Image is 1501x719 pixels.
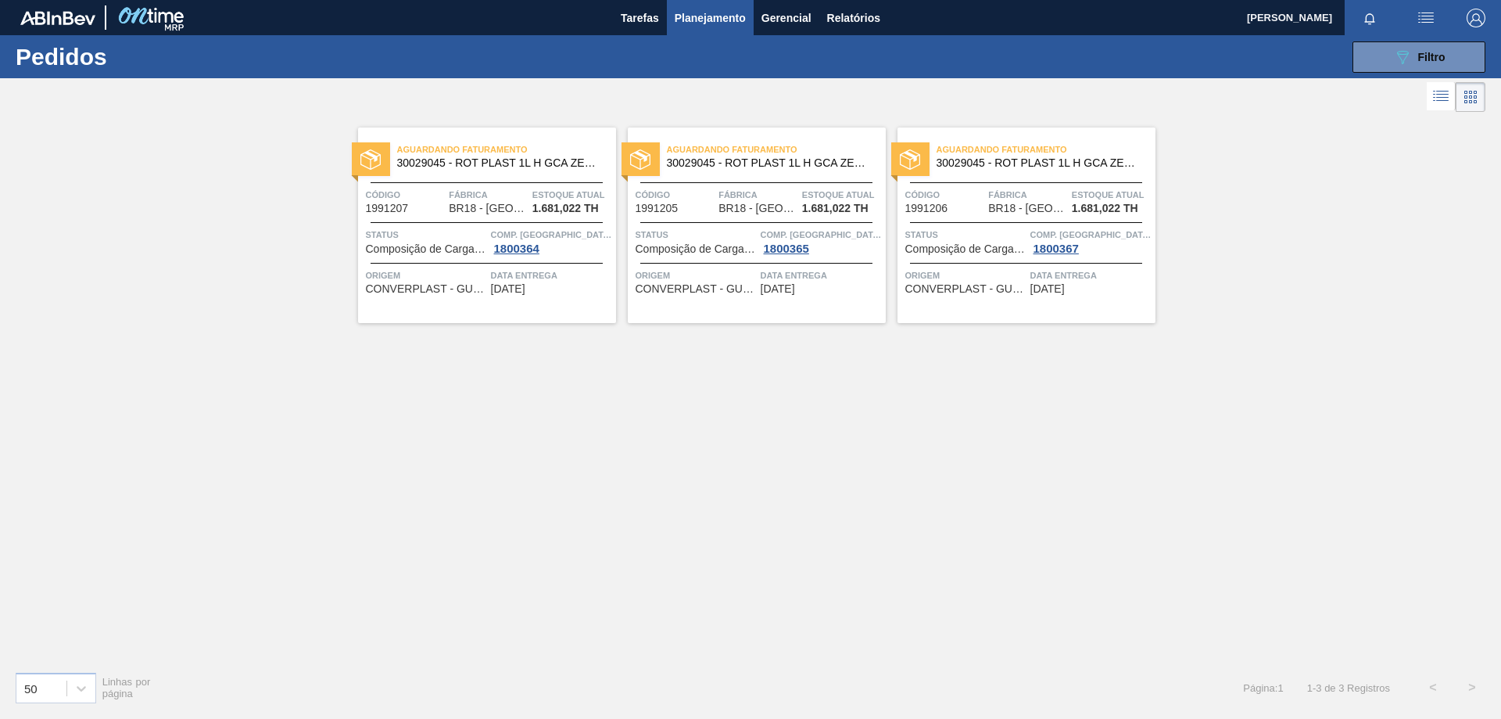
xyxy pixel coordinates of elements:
[630,149,650,170] img: status
[636,268,757,283] span: Origem
[20,11,95,25] img: TNhmsLtSVTkK8tSr43FrP2fwEKptu5GPRR3wAAAABJRU5ErkJggg==
[532,187,612,203] span: Estoque atual
[449,203,527,214] span: BR18 - Pernambuco
[718,203,797,214] span: BR18 - Pernambuco
[905,187,985,203] span: Código
[360,149,381,170] img: status
[397,157,604,169] span: 30029045 - ROT PLAST 1L H GCA ZERO NIV24
[616,128,886,323] a: statusAguardando Faturamento30029045 - ROT PLAST 1L H GCA ZERO NIV24Código1991205FábricaBR18 - [G...
[366,268,487,283] span: Origem
[366,227,487,243] span: Status
[1243,682,1283,694] span: Página : 1
[636,187,715,203] span: Código
[102,676,151,699] span: Linhas por página
[636,203,679,214] span: 1991205
[491,227,612,243] span: Comp. Carga
[621,9,659,27] span: Tarefas
[346,128,616,323] a: statusAguardando Faturamento30029045 - ROT PLAST 1L H GCA ZERO NIV24Código1991207FábricaBR18 - [G...
[886,128,1155,323] a: statusAguardando Faturamento30029045 - ROT PLAST 1L H GCA ZERO NIV24Código1991206FábricaBR18 - [G...
[1307,682,1390,694] span: 1 - 3 de 3 Registros
[366,187,446,203] span: Código
[1030,283,1065,295] span: 16/09/2025
[1072,203,1138,214] span: 1.681,022 TH
[718,187,798,203] span: Fábrica
[988,203,1066,214] span: BR18 - Pernambuco
[366,203,409,214] span: 1991207
[24,681,38,695] div: 50
[761,9,811,27] span: Gerencial
[532,203,599,214] span: 1.681,022 TH
[366,283,487,295] span: CONVERPLAST - GUARULHOS (SP)
[1072,187,1152,203] span: Estoque atual
[905,243,1026,255] span: Composição de Carga Aceita
[675,9,746,27] span: Planejamento
[1345,7,1395,29] button: Notificações
[1417,9,1435,27] img: userActions
[636,227,757,243] span: Status
[1352,41,1485,73] button: Filtro
[397,142,616,157] span: Aguardando Faturamento
[937,157,1143,169] span: 30029045 - ROT PLAST 1L H GCA ZERO NIV24
[667,142,886,157] span: Aguardando Faturamento
[802,203,869,214] span: 1.681,022 TH
[988,187,1068,203] span: Fábrica
[1418,51,1445,63] span: Filtro
[1030,268,1152,283] span: Data entrega
[491,243,543,255] div: 1800364
[802,187,882,203] span: Estoque atual
[1030,227,1152,255] a: Comp. [GEOGRAPHIC_DATA]1800367
[761,227,882,255] a: Comp. [GEOGRAPHIC_DATA]1800365
[761,227,882,243] span: Comp. Carga
[1467,9,1485,27] img: Logout
[16,48,249,66] h1: Pedidos
[905,283,1026,295] span: CONVERPLAST - GUARULHOS (SP)
[905,268,1026,283] span: Origem
[761,243,812,255] div: 1800365
[1030,227,1152,243] span: Comp. Carga
[905,227,1026,243] span: Status
[1030,243,1082,255] div: 1800367
[761,283,795,295] span: 21/08/2025
[636,243,757,255] span: Composição de Carga Aceita
[827,9,880,27] span: Relatórios
[449,187,528,203] span: Fábrica
[366,243,487,255] span: Composição de Carga Aceita
[491,283,525,295] span: 09/08/2025
[1413,668,1453,707] button: <
[491,268,612,283] span: Data entrega
[937,142,1155,157] span: Aguardando Faturamento
[1453,668,1492,707] button: >
[1427,82,1456,112] div: Visão em Lista
[1456,82,1485,112] div: Visão em Cards
[905,203,948,214] span: 1991206
[667,157,873,169] span: 30029045 - ROT PLAST 1L H GCA ZERO NIV24
[761,268,882,283] span: Data entrega
[636,283,757,295] span: CONVERPLAST - GUARULHOS (SP)
[491,227,612,255] a: Comp. [GEOGRAPHIC_DATA]1800364
[900,149,920,170] img: status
